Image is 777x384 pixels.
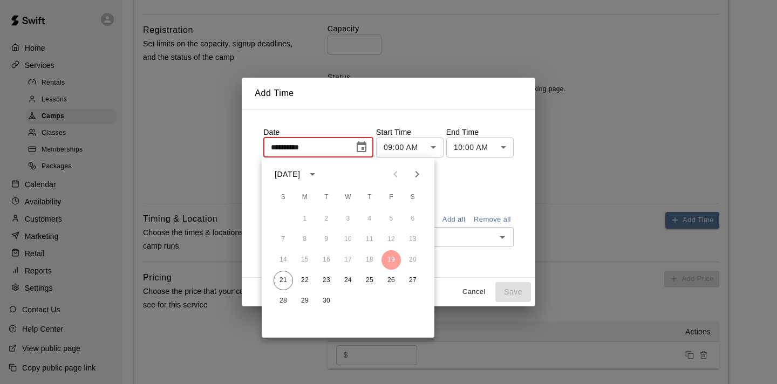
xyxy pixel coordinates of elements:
[295,291,315,311] button: 29
[317,271,336,290] button: 23
[360,187,379,208] span: Thursday
[295,187,315,208] span: Monday
[317,291,336,311] button: 30
[406,163,428,185] button: Next month
[403,271,422,290] button: 27
[275,169,300,180] div: [DATE]
[338,271,358,290] button: 24
[295,271,315,290] button: 22
[471,211,514,228] button: Remove all
[456,284,491,300] button: Cancel
[446,138,514,157] div: 10:00 AM
[317,187,336,208] span: Tuesday
[360,271,379,290] button: 25
[274,271,293,290] button: 21
[381,271,401,290] button: 26
[274,187,293,208] span: Sunday
[381,187,401,208] span: Friday
[351,136,372,158] button: Choose date, selected date is Sep 19, 2025
[376,127,444,138] p: Start Time
[495,230,510,245] button: Open
[437,211,471,228] button: Add all
[242,78,535,109] h2: Add Time
[403,187,422,208] span: Saturday
[446,127,514,138] p: End Time
[376,138,444,157] div: 09:00 AM
[263,127,373,138] p: Date
[303,165,322,183] button: calendar view is open, switch to year view
[274,291,293,311] button: 28
[338,187,358,208] span: Wednesday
